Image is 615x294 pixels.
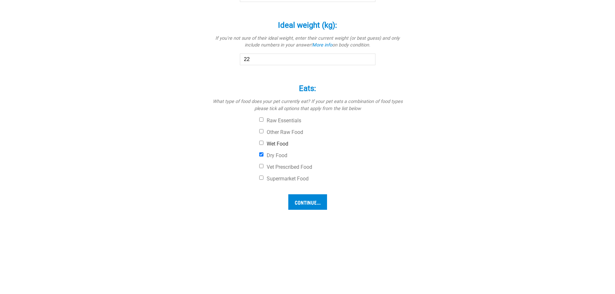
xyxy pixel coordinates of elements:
[211,98,405,112] p: What type of food does your pet currently eat? If your pet eats a combination of food types pleas...
[211,19,405,31] label: Ideal weight (kg):
[211,83,405,94] label: Eats:
[259,117,263,122] input: Raw Essentials
[259,152,263,157] input: Dry Food
[211,35,405,49] p: If you're not sure of their ideal weight, enter their current weight (or best guess) and only inc...
[259,164,263,168] input: Vet Prescribed Food
[312,42,332,48] a: More info
[288,194,327,210] input: Continue...
[259,129,263,133] input: Other Raw Food
[259,129,405,136] label: Other Raw Food
[259,176,405,182] label: Supermarket Food
[259,164,405,170] label: Vet Prescribed Food
[259,141,405,147] label: Wet Food
[259,117,405,124] label: Raw Essentials
[259,176,263,180] input: Supermarket Food
[259,141,263,145] input: Wet Food
[259,152,405,159] label: Dry Food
